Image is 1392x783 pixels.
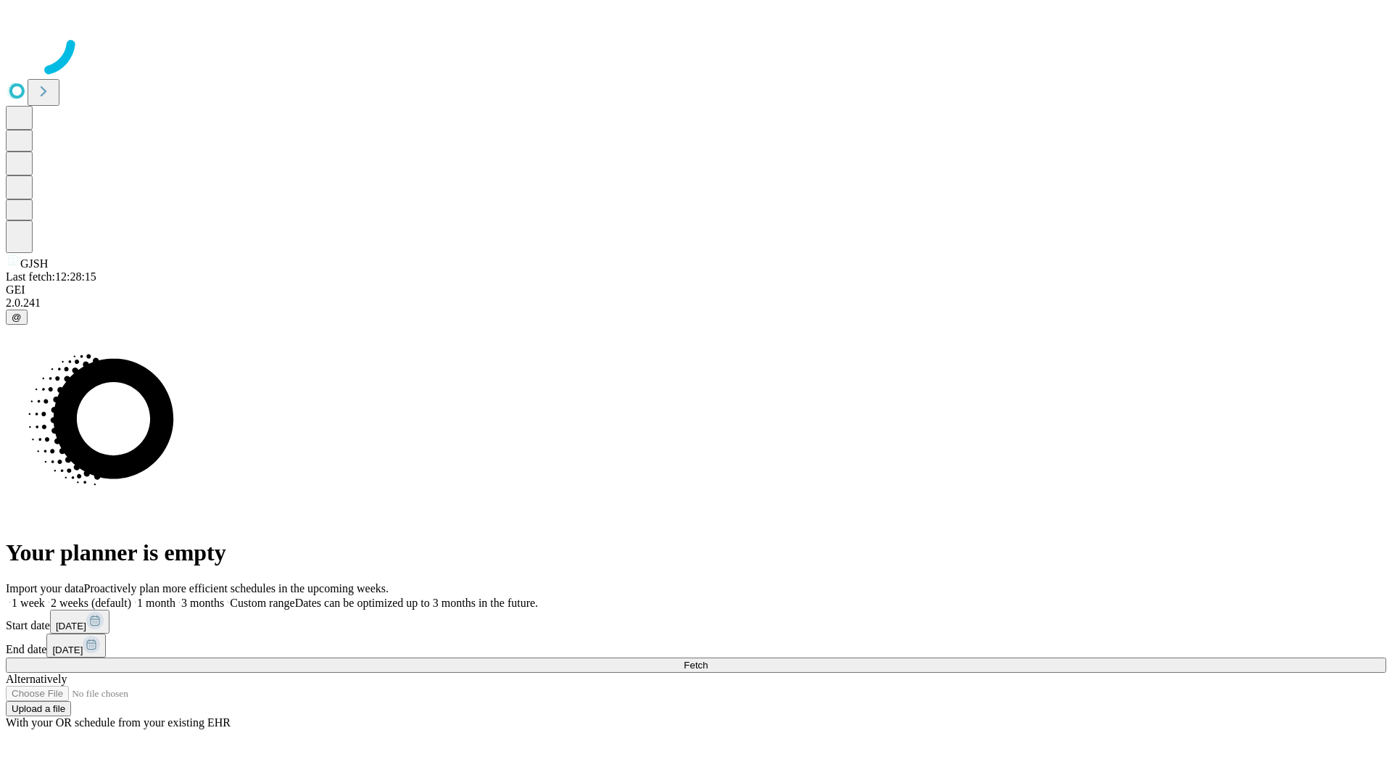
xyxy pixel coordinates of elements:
[6,270,96,283] span: Last fetch: 12:28:15
[50,610,109,634] button: [DATE]
[56,621,86,631] span: [DATE]
[6,297,1386,310] div: 2.0.241
[295,597,538,609] span: Dates can be optimized up to 3 months in the future.
[6,310,28,325] button: @
[52,645,83,655] span: [DATE]
[6,539,1386,566] h1: Your planner is empty
[46,634,106,658] button: [DATE]
[51,597,131,609] span: 2 weeks (default)
[6,582,84,594] span: Import your data
[6,716,231,729] span: With your OR schedule from your existing EHR
[6,673,67,685] span: Alternatively
[12,312,22,323] span: @
[12,597,45,609] span: 1 week
[6,658,1386,673] button: Fetch
[684,660,708,671] span: Fetch
[230,597,294,609] span: Custom range
[20,257,48,270] span: GJSH
[6,610,1386,634] div: Start date
[6,701,71,716] button: Upload a file
[181,597,224,609] span: 3 months
[6,283,1386,297] div: GEI
[84,582,389,594] span: Proactively plan more efficient schedules in the upcoming weeks.
[6,634,1386,658] div: End date
[137,597,175,609] span: 1 month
